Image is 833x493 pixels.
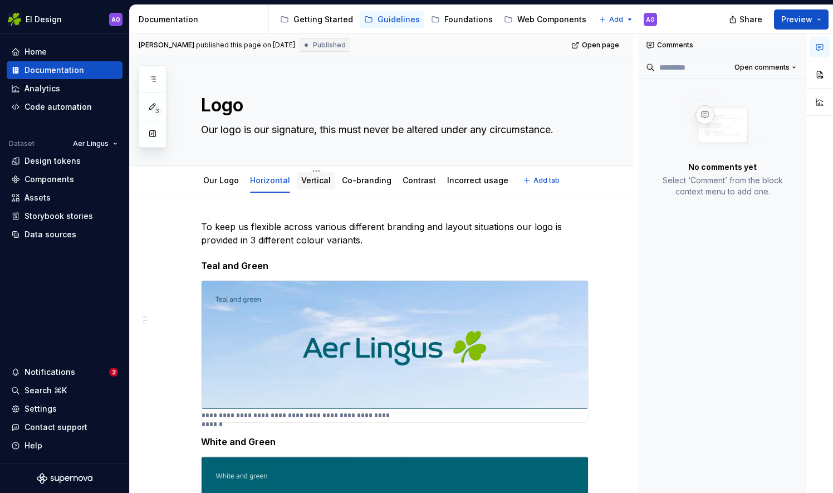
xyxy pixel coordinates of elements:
h5: Teal and Green [201,260,589,271]
div: EI Design [26,14,62,25]
a: Web Components [499,11,591,28]
div: Documentation [24,65,84,76]
span: Published [313,41,346,50]
div: AO [646,15,655,24]
div: Guidelines [378,14,420,25]
a: Assets [7,189,122,207]
button: Share [723,9,770,30]
div: Page tree [276,8,593,31]
img: 06fb3fb5-8305-439a-b8a3-5f52839b380f.jpeg [202,281,588,409]
button: EI DesignAO [2,7,127,31]
a: Code automation [7,98,122,116]
div: Analytics [24,83,60,94]
button: Preview [774,9,829,30]
div: Components [24,174,74,185]
button: Contact support [7,418,122,436]
div: Notifications [24,367,75,378]
p: To keep us flexible across various different branding and layout situations our logo is provided ... [201,220,589,247]
div: Co-branding [337,168,396,192]
span: Add [609,15,623,24]
span: Add tab [533,176,560,185]
div: Incorrect usage [443,168,513,192]
span: Preview [781,14,812,25]
a: Analytics [7,80,122,97]
span: 2 [109,368,118,377]
button: Add tab [520,173,565,188]
button: Help [7,437,122,455]
div: Vertical [297,168,335,192]
a: App Components [593,11,682,28]
button: Aer Lingus [68,136,122,152]
div: Assets [24,192,51,203]
p: No comments yet [688,162,757,173]
a: Contrast [403,175,436,185]
div: Storybook stories [24,211,93,222]
span: Share [739,14,762,25]
div: Our Logo [199,168,243,192]
a: Vertical [301,175,331,185]
button: Open comments [729,60,801,75]
a: Documentation [7,61,122,79]
div: Horizontal [246,168,295,192]
div: Dataset [9,139,35,148]
p: Select ‘Comment’ from the block context menu to add one. [653,175,792,197]
div: Documentation [139,14,264,25]
div: Data sources [24,229,76,240]
a: Co-branding [342,175,391,185]
div: Web Components [517,14,586,25]
img: 56b5df98-d96d-4d7e-807c-0afdf3bdaefa.png [8,13,21,26]
a: Getting Started [276,11,357,28]
div: published this page on [DATE] [196,41,295,50]
div: Code automation [24,101,92,113]
div: Settings [24,403,57,414]
textarea: Logo [199,92,586,119]
a: Guidelines [360,11,424,28]
svg: Supernova Logo [37,473,92,484]
a: Open page [568,37,624,53]
a: Components [7,170,122,188]
button: Search ⌘K [7,382,122,399]
a: Data sources [7,226,122,243]
div: Home [24,46,47,57]
button: Notifications2 [7,363,122,381]
div: Contrast [398,168,440,192]
div: AO [111,15,120,24]
div: Foundations [444,14,493,25]
div: Help [24,440,42,451]
h5: White and Green [201,436,589,447]
a: Foundations [427,11,497,28]
span: Aer Lingus [73,139,109,148]
a: Our Logo [203,175,239,185]
a: Design tokens [7,152,122,170]
a: Incorrect usage [447,175,508,185]
span: [PERSON_NAME] [139,41,194,50]
span: Open comments [734,63,790,72]
a: Storybook stories [7,207,122,225]
button: Add [595,12,637,27]
a: Horizontal [250,175,290,185]
div: Design tokens [24,155,81,167]
div: Comments [639,34,806,56]
a: Home [7,43,122,61]
span: 3 [153,106,161,115]
textarea: Our logo is our signature, this must never be altered under any circumstance. [199,121,586,139]
span: Open page [582,41,619,50]
div: Contact support [24,422,87,433]
a: Settings [7,400,122,418]
div: Search ⌘K [24,385,67,396]
div: Getting Started [293,14,353,25]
